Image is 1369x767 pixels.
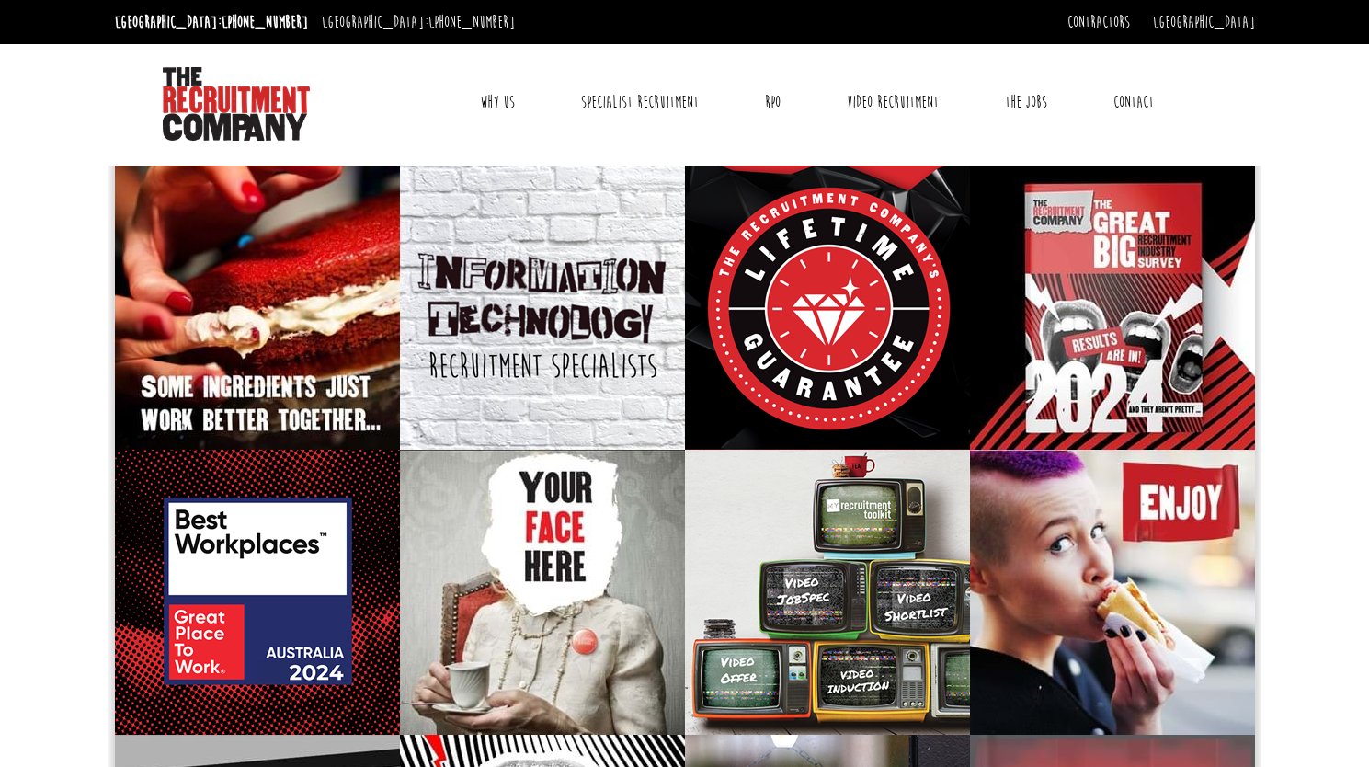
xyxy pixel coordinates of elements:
[1067,12,1130,32] a: Contractors
[991,79,1061,125] a: The Jobs
[110,7,313,37] li: [GEOGRAPHIC_DATA]:
[1153,12,1255,32] a: [GEOGRAPHIC_DATA]
[163,67,310,141] img: The Recruitment Company
[222,12,308,32] a: [PHONE_NUMBER]
[466,79,529,125] a: Why Us
[833,79,953,125] a: Video Recruitment
[1100,79,1168,125] a: Contact
[751,79,794,125] a: RPO
[428,12,515,32] a: [PHONE_NUMBER]
[317,7,519,37] li: [GEOGRAPHIC_DATA]:
[567,79,713,125] a: Specialist Recruitment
